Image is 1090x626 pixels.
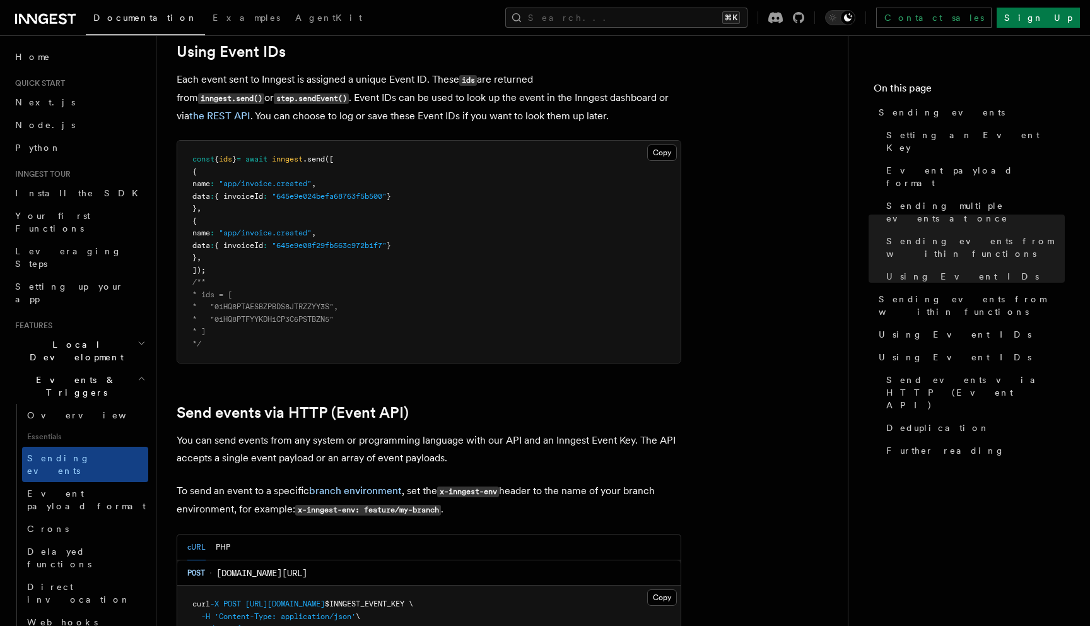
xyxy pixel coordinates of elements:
a: Using Event IDs [874,323,1065,346]
code: ids [459,75,477,86]
a: Overview [22,404,148,427]
a: Using Event IDs [177,43,286,61]
h4: On this page [874,81,1065,101]
span: Sending events from within functions [879,293,1065,318]
a: Next.js [10,91,148,114]
span: ]); [192,266,206,275]
span: Using Event IDs [886,270,1039,283]
span: Event payload format [886,164,1065,189]
button: Events & Triggers [10,369,148,404]
button: PHP [216,534,230,560]
a: branch environment [309,485,402,497]
span: data [192,241,210,250]
span: Node.js [15,120,75,130]
span: Events & Triggers [10,374,138,399]
span: Event payload format [27,488,146,511]
a: Sending multiple events at once [881,194,1065,230]
a: Event payload format [22,482,148,517]
a: the REST API [189,110,250,122]
span: Next.js [15,97,75,107]
span: Direct invocation [27,582,131,605]
span: Leveraging Steps [15,246,122,269]
span: Delayed functions [27,546,91,569]
span: : [263,192,267,201]
span: ids [219,155,232,163]
span: Overview [27,410,157,420]
span: Your first Functions [15,211,90,233]
span: POST [223,599,241,608]
a: Home [10,45,148,68]
span: Sending events [27,453,90,476]
span: -H [201,612,210,621]
a: Send events via HTTP (Event API) [881,369,1065,416]
span: \ [356,612,360,621]
span: [URL][DOMAIN_NAME] [245,599,325,608]
span: : [210,179,214,188]
a: Sending events from within functions [881,230,1065,265]
a: Deduplication [881,416,1065,439]
span: .send [303,155,325,163]
code: x-inngest-env [437,487,499,497]
span: Using Event IDs [879,328,1031,341]
a: Documentation [86,4,205,35]
span: "app/invoice.created" [219,179,312,188]
span: "645e9e08f29fb563c972b1f7" [272,241,387,250]
a: Sending events [22,447,148,482]
button: Local Development [10,333,148,369]
span: } [192,204,197,213]
button: Copy [647,589,677,606]
span: , [312,179,316,188]
span: , [197,204,201,213]
a: Sending events [874,101,1065,124]
span: { [192,167,197,176]
span: * ids = [ [192,290,232,299]
a: Delayed functions [22,540,148,576]
span: : [210,192,214,201]
span: Setting up your app [15,281,124,304]
span: Documentation [93,13,197,23]
kbd: ⌘K [722,11,740,24]
span: const [192,155,214,163]
span: Inngest tour [10,169,71,179]
span: Further reading [886,444,1005,457]
span: Deduplication [886,422,990,434]
a: Python [10,136,148,159]
span: Setting an Event Key [886,129,1065,154]
a: AgentKit [288,4,370,34]
span: : [210,241,214,250]
span: * "01HQ8PTAESBZPBDS8JTRZZYY3S", [192,302,338,311]
a: Your first Functions [10,204,148,240]
a: Examples [205,4,288,34]
code: step.sendEvent() [274,93,349,104]
a: Leveraging Steps [10,240,148,275]
span: Home [15,50,50,63]
span: , [197,253,201,262]
span: Features [10,321,52,331]
span: name [192,228,210,237]
a: Crons [22,517,148,540]
span: 'Content-Type: application/json' [214,612,356,621]
span: Send events via HTTP (Event API) [886,374,1065,411]
a: Direct invocation [22,576,148,611]
span: POST [187,568,205,578]
button: Toggle dark mode [825,10,855,25]
a: Setting an Event Key [881,124,1065,159]
button: Search...⌘K [505,8,747,28]
a: Using Event IDs [874,346,1065,369]
a: Further reading [881,439,1065,462]
a: Install the SDK [10,182,148,204]
span: { invoiceId [214,192,263,201]
span: { invoiceId [214,241,263,250]
span: $INNGEST_EVENT_KEY \ [325,599,413,608]
span: { [192,216,197,225]
span: { [214,155,219,163]
span: Sending multiple events at once [886,199,1065,225]
span: } [192,253,197,262]
code: x-inngest-env: feature/my-branch [295,505,441,516]
a: Node.js [10,114,148,136]
span: "app/invoice.created" [219,228,312,237]
span: Crons [27,524,69,534]
span: * "01HQ8PTFYYKDH1CP3C6PSTBZN5" [192,315,334,324]
a: Setting up your app [10,275,148,310]
span: Quick start [10,78,65,88]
